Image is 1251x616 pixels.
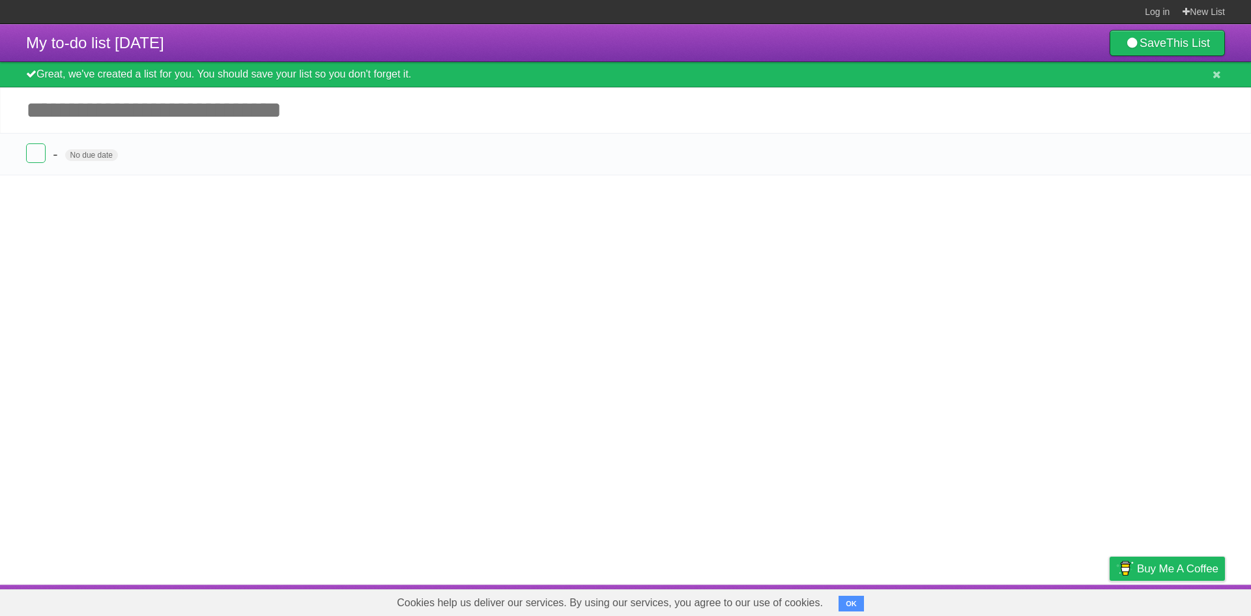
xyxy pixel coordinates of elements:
b: This List [1166,37,1210,50]
span: Buy me a coffee [1137,557,1218,580]
label: Done [26,143,46,163]
a: SaveThis List [1110,30,1225,56]
span: My to-do list [DATE] [26,34,164,51]
a: Buy me a coffee [1110,557,1225,581]
a: About [936,588,964,613]
span: No due date [65,149,118,161]
a: Terms [1048,588,1077,613]
img: Buy me a coffee [1116,557,1134,579]
a: Privacy [1093,588,1127,613]
button: OK [839,596,864,611]
span: - [53,146,61,162]
a: Suggest a feature [1143,588,1225,613]
a: Developers [979,588,1032,613]
span: Cookies help us deliver our services. By using our services, you agree to our use of cookies. [384,590,836,616]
